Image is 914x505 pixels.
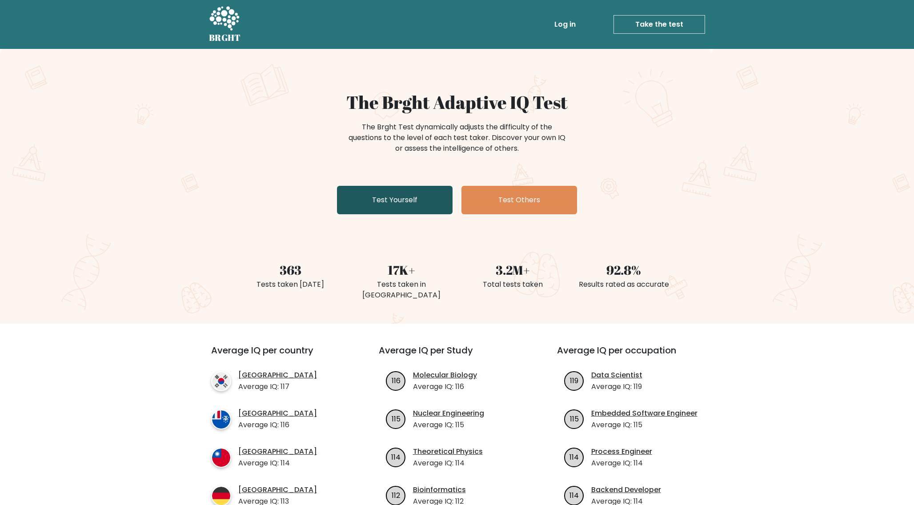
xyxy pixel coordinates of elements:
[238,381,317,392] p: Average IQ: 117
[209,4,241,45] a: BRGHT
[462,279,563,290] div: Total tests taken
[591,485,661,495] a: Backend Developer
[211,345,347,366] h3: Average IQ per country
[211,448,231,468] img: country
[461,186,577,214] a: Test Others
[591,381,642,392] p: Average IQ: 119
[211,409,231,429] img: country
[551,16,579,33] a: Log in
[391,452,401,462] text: 114
[413,381,477,392] p: Average IQ: 116
[240,92,674,113] h1: The Brght Adaptive IQ Test
[346,122,568,154] div: The Brght Test dynamically adjusts the difficulty of the questions to the level of each test take...
[238,408,317,419] a: [GEOGRAPHIC_DATA]
[569,452,579,462] text: 114
[569,490,579,500] text: 114
[413,446,483,457] a: Theoretical Physics
[413,458,483,469] p: Average IQ: 114
[591,446,652,457] a: Process Engineer
[462,261,563,279] div: 3.2M+
[391,375,400,385] text: 116
[351,261,452,279] div: 17K+
[413,420,484,430] p: Average IQ: 115
[392,490,400,500] text: 112
[613,15,705,34] a: Take the test
[413,370,477,381] a: Molecular Biology
[569,413,578,424] text: 115
[238,458,317,469] p: Average IQ: 114
[413,485,466,495] a: Bioinformatics
[591,408,698,419] a: Embedded Software Engineer
[238,420,317,430] p: Average IQ: 116
[573,261,674,279] div: 92.8%
[238,485,317,495] a: [GEOGRAPHIC_DATA]
[238,446,317,457] a: [GEOGRAPHIC_DATA]
[591,458,652,469] p: Average IQ: 114
[240,279,341,290] div: Tests taken [DATE]
[591,420,698,430] p: Average IQ: 115
[591,370,642,381] a: Data Scientist
[557,345,714,366] h3: Average IQ per occupation
[570,375,578,385] text: 119
[240,261,341,279] div: 363
[337,186,453,214] a: Test Yourself
[209,32,241,43] h5: BRGHT
[238,370,317,381] a: [GEOGRAPHIC_DATA]
[391,413,400,424] text: 115
[379,345,536,366] h3: Average IQ per Study
[573,279,674,290] div: Results rated as accurate
[211,371,231,391] img: country
[413,408,484,419] a: Nuclear Engineering
[351,279,452,301] div: Tests taken in [GEOGRAPHIC_DATA]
